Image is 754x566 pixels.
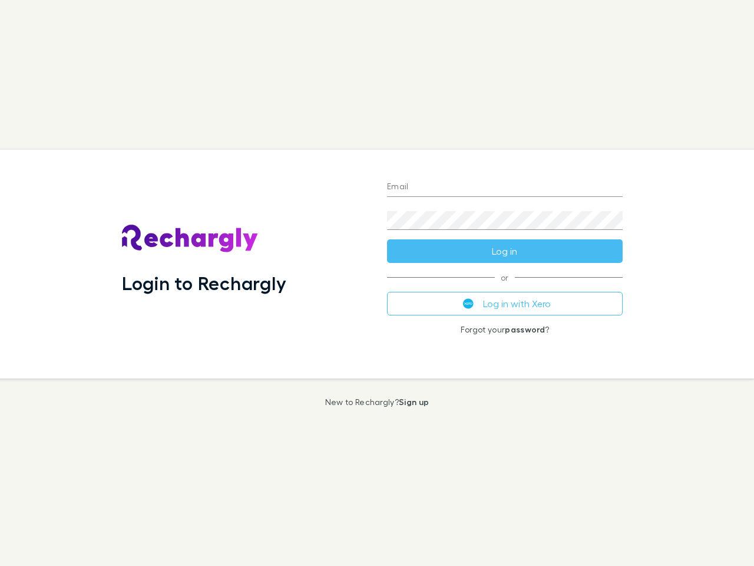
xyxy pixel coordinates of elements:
a: Sign up [399,397,429,407]
h1: Login to Rechargly [122,272,286,294]
button: Log in [387,239,623,263]
span: or [387,277,623,278]
img: Rechargly's Logo [122,225,259,253]
button: Log in with Xero [387,292,623,315]
img: Xero's logo [463,298,474,309]
a: password [505,324,545,334]
p: New to Rechargly? [325,397,429,407]
p: Forgot your ? [387,325,623,334]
